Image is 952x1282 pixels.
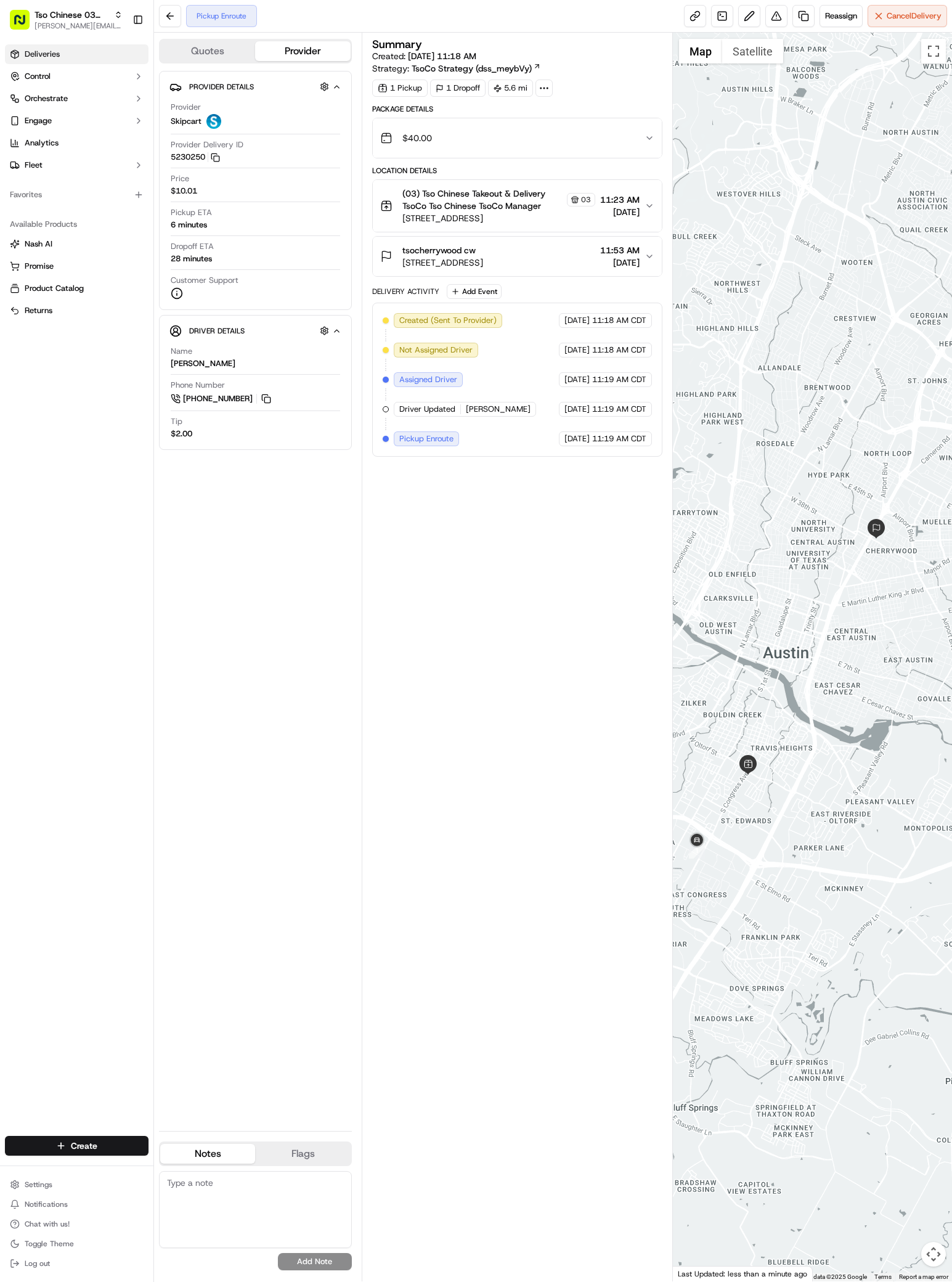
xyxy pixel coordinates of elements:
button: Add Event [447,284,502,299]
div: 5.6 mi [488,80,533,97]
span: Driver Updated [399,404,455,415]
span: [STREET_ADDRESS] [402,256,483,269]
button: Product Catalog [5,279,148,298]
h3: Summary [372,39,422,50]
div: 1 [689,843,705,859]
span: Created (Sent To Provider) [399,315,497,326]
span: $40.00 [402,132,432,144]
button: Tso Chinese 03 TsoCo [35,9,109,21]
button: Provider [255,41,350,61]
button: tsocherrywood cw[STREET_ADDRESS]11:53 AM[DATE] [373,237,662,276]
a: Open this area in Google Maps (opens a new window) [676,1265,717,1281]
span: TsoCo Strategy (dss_meybVy) [412,62,532,75]
span: Toggle Theme [25,1239,74,1249]
span: Deliveries [25,49,60,60]
div: Last Updated: less than a minute ago [673,1266,813,1281]
span: [DATE] [564,345,590,356]
span: Notifications [25,1199,68,1209]
span: Promise [25,261,54,272]
span: Analytics [25,137,59,149]
span: Returns [25,305,52,316]
span: 03 [581,195,591,205]
span: Log out [25,1259,50,1268]
button: Quotes [160,41,255,61]
a: Report a map error [899,1273,948,1280]
span: [DATE] [564,433,590,444]
span: Product Catalog [25,283,84,294]
button: Reassign [820,5,863,27]
span: Reassign [825,10,857,22]
span: [DATE] [564,374,590,385]
button: CancelDelivery [868,5,947,27]
div: Favorites [5,185,148,205]
span: 11:18 AM CDT [592,315,646,326]
span: [PHONE_NUMBER] [183,393,253,404]
div: Delivery Activity [372,287,439,296]
button: Log out [5,1255,148,1272]
span: 11:19 AM CDT [592,433,646,444]
a: [PHONE_NUMBER] [171,392,273,406]
span: $10.01 [171,186,197,197]
span: [DATE] [564,315,590,326]
button: Notes [160,1144,255,1164]
span: Cancel Delivery [887,10,942,22]
button: Returns [5,301,148,320]
button: Fleet [5,155,148,175]
button: Show satellite imagery [722,39,783,63]
a: Returns [10,305,144,316]
span: Created: [372,50,476,62]
button: Chat with us! [5,1215,148,1233]
button: Control [5,67,148,86]
span: Settings [25,1180,52,1190]
span: [DATE] [600,206,640,218]
span: 11:19 AM CDT [592,374,646,385]
span: Provider [171,102,201,113]
button: Driver Details [169,320,341,341]
span: Dropoff ETA [171,241,214,252]
span: [DATE] [600,256,640,269]
a: Nash AI [10,239,144,250]
span: 11:53 AM [600,244,640,256]
span: Skipcart [171,116,201,127]
button: Promise [5,256,148,276]
div: $2.00 [171,428,192,439]
a: Product Catalog [10,283,144,294]
button: (03) Tso Chinese Takeout & Delivery TsoCo Tso Chinese TsoCo Manager03[STREET_ADDRESS]11:23 AM[DATE] [373,180,662,232]
span: Price [171,173,189,184]
div: 1 Pickup [372,80,428,97]
span: Pickup ETA [171,207,212,218]
button: Nash AI [5,234,148,254]
span: Name [171,346,192,357]
button: Provider Details [169,76,341,97]
span: 11:18 AM CDT [592,345,646,356]
button: Orchestrate [5,89,148,108]
button: Settings [5,1176,148,1193]
span: Engage [25,115,52,126]
span: [PERSON_NAME] [466,404,531,415]
button: [PERSON_NAME][EMAIL_ADDRESS][DOMAIN_NAME] [35,21,123,31]
span: Not Assigned Driver [399,345,473,356]
span: [STREET_ADDRESS] [402,212,595,224]
button: Notifications [5,1196,148,1213]
span: [DATE] 11:18 AM [408,51,476,62]
span: Map data ©2025 Google [800,1273,867,1280]
span: Driver Details [189,326,245,336]
span: (03) Tso Chinese Takeout & Delivery TsoCo Tso Chinese TsoCo Manager [402,187,564,212]
a: Terms (opens in new tab) [874,1273,892,1280]
a: Promise [10,261,144,272]
span: Nash AI [25,239,52,250]
span: 11:23 AM [600,194,640,206]
span: tsocherrywood cw [402,244,476,256]
a: Powered byPylon [87,43,149,52]
div: Available Products [5,214,148,234]
span: [DATE] [564,404,590,415]
span: Tip [171,416,182,427]
span: Provider Delivery ID [171,139,243,150]
div: 6 minutes [171,219,207,231]
button: Map camera controls [921,1242,946,1267]
div: 28 minutes [171,253,212,264]
div: 1 Dropoff [430,80,486,97]
button: Toggle fullscreen view [921,39,946,63]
